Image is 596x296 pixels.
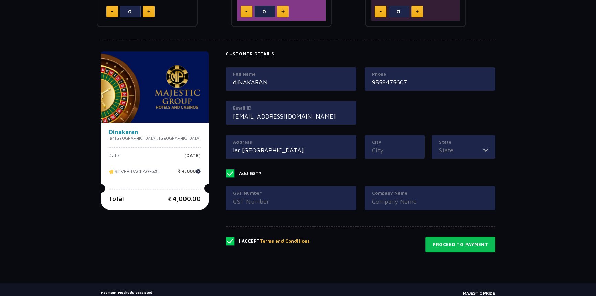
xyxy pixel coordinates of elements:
[184,153,201,163] p: [DATE]
[233,197,349,206] input: GST Number
[233,190,349,197] label: GST Number
[152,168,158,174] strong: x2
[233,145,349,155] input: Address
[168,194,201,203] p: ₹ 4,000.00
[233,112,349,121] input: Email ID
[233,71,349,78] label: Full Name
[483,145,488,155] img: toggler icon
[439,145,483,155] input: State
[109,169,115,175] img: tikcet
[109,129,201,135] h4: Dinakaran
[233,78,349,87] input: Full Name
[109,153,119,163] p: Date
[416,10,419,13] img: plus
[372,78,488,87] input: Mobile
[372,145,418,155] input: City
[425,237,495,253] button: Proceed to Payment
[101,51,209,123] img: majesticPride-banner
[233,139,349,146] label: Address
[101,290,220,294] h5: Payment Methods accepted
[439,139,488,146] label: State
[245,11,247,12] img: minus
[372,71,488,78] label: Phone
[226,51,495,57] h4: Customer Details
[233,105,349,112] label: Email ID
[239,170,262,177] p: Add GST?
[260,238,310,245] button: Terms and Conditions
[372,197,488,206] input: Company Name
[147,10,150,13] img: plus
[372,139,418,146] label: City
[372,190,488,197] label: Company Name
[109,194,124,203] p: Total
[239,238,310,245] p: I Accept
[111,11,113,12] img: minus
[178,169,201,179] p: ₹ 4,000
[281,10,285,13] img: plus
[109,135,201,141] p: iar [GEOGRAPHIC_DATA], [GEOGRAPHIC_DATA]
[109,169,158,179] p: SILVER PACKAGE
[380,11,382,12] img: minus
